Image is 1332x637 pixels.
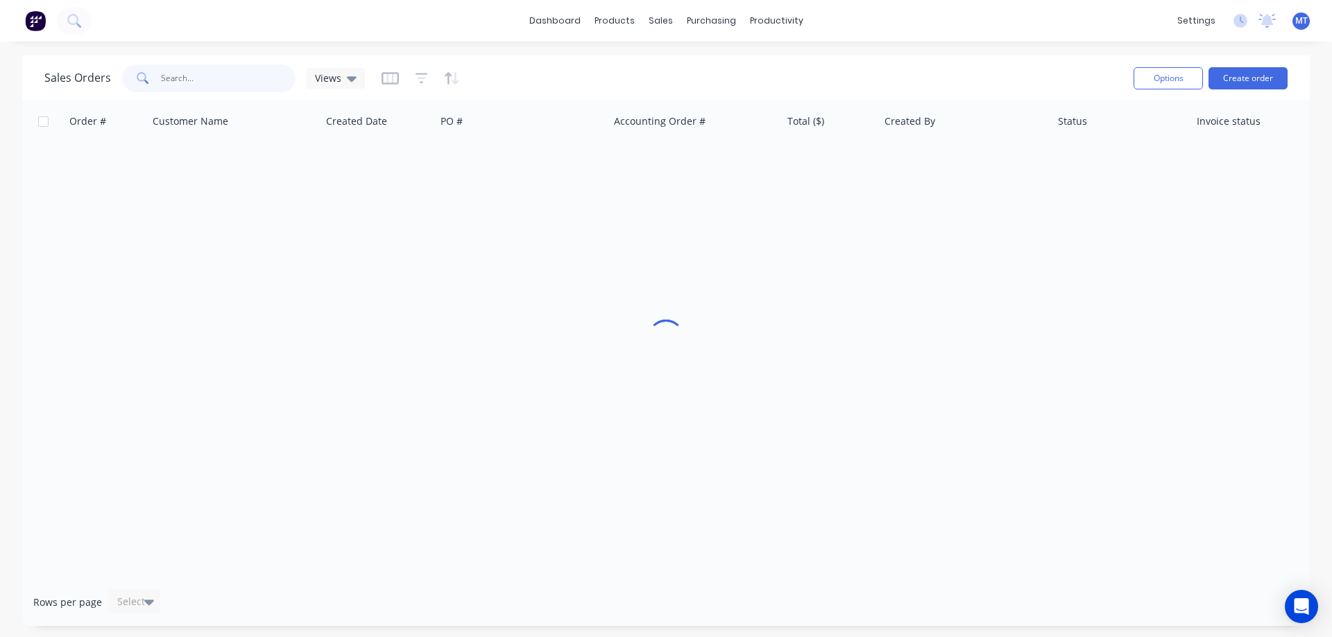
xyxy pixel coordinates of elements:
div: Select... [117,595,153,609]
button: Options [1134,67,1203,89]
div: purchasing [680,10,743,31]
div: settings [1170,10,1222,31]
div: Invoice status [1197,114,1261,128]
img: Factory [25,10,46,31]
button: Create order [1209,67,1288,89]
div: Order # [69,114,106,128]
div: Status [1058,114,1087,128]
input: Search... [161,64,296,92]
div: Created By [885,114,935,128]
div: productivity [743,10,810,31]
div: Accounting Order # [614,114,706,128]
div: products [588,10,642,31]
div: PO # [441,114,463,128]
h1: Sales Orders [44,71,111,85]
span: Views [315,71,341,85]
div: Customer Name [153,114,228,128]
div: Total ($) [787,114,824,128]
div: Created Date [326,114,387,128]
a: dashboard [522,10,588,31]
span: MT [1295,15,1308,27]
div: sales [642,10,680,31]
div: Open Intercom Messenger [1285,590,1318,623]
span: Rows per page [33,595,102,609]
